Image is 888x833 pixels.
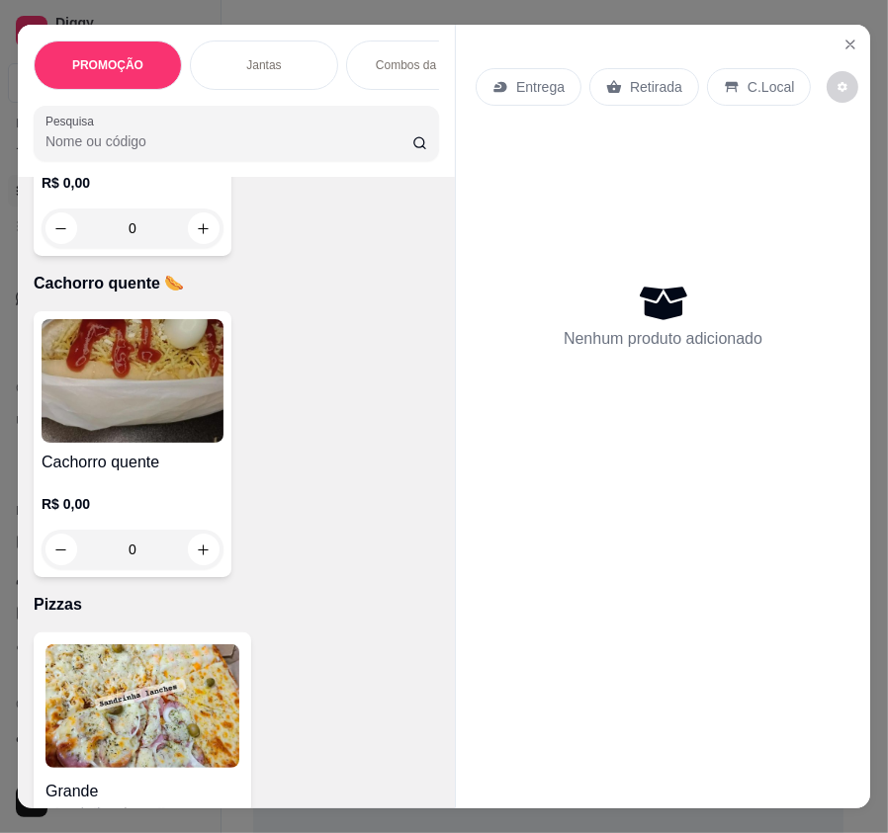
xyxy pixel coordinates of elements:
p: Nenhum produto adicionado [564,327,762,351]
button: Close [835,29,866,60]
p: R$ 0,00 [42,173,223,193]
input: Pesquisa [45,131,412,151]
p: Entrega [516,77,565,97]
h4: Grande [45,780,239,803]
h6: R$ 25,00 [112,803,168,823]
p: C.Local [748,77,794,97]
p: Retirada [630,77,682,97]
p: Pizzas [34,593,439,617]
div: a partir de [45,803,239,823]
label: Pesquisa [45,113,101,129]
p: Cachorro quente 🌭 [34,272,439,295]
h4: Cachorro quente [42,451,223,474]
img: product-image [45,644,239,768]
p: R$ 0,00 [42,494,223,514]
p: PROMOÇÃO [72,57,143,73]
p: Jantas [246,57,281,73]
p: Combos da casa [376,57,465,73]
button: decrease-product-quantity [827,71,858,103]
img: product-image [42,319,223,443]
